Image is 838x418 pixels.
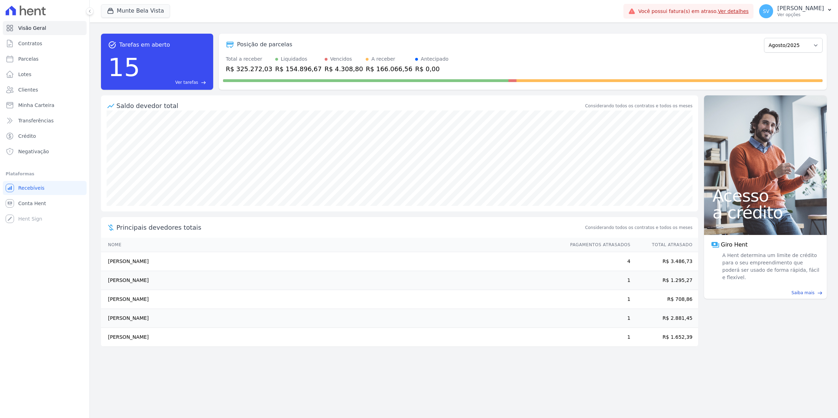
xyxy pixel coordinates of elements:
[18,184,45,191] span: Recebíveis
[281,55,308,63] div: Liquidados
[226,55,272,63] div: Total a receber
[638,8,749,15] span: Você possui fatura(s) em atraso.
[18,148,49,155] span: Negativação
[631,290,698,309] td: R$ 708,86
[101,4,170,18] button: Munte Bela Vista
[712,204,818,221] span: a crédito
[3,21,87,35] a: Visão Geral
[3,144,87,159] a: Negativação
[415,64,448,74] div: R$ 0,00
[563,290,631,309] td: 1
[718,8,749,14] a: Ver detalhes
[18,25,46,32] span: Visão Geral
[18,102,54,109] span: Minha Carteira
[777,5,824,12] p: [PERSON_NAME]
[366,64,412,74] div: R$ 166.066,56
[708,290,823,296] a: Saiba mais east
[175,79,198,86] span: Ver tarefas
[108,41,116,49] span: task_alt
[631,309,698,328] td: R$ 2.881,45
[101,252,563,271] td: [PERSON_NAME]
[101,290,563,309] td: [PERSON_NAME]
[631,328,698,347] td: R$ 1.652,39
[371,55,395,63] div: A receber
[143,79,206,86] a: Ver tarefas east
[753,1,838,21] button: SV [PERSON_NAME] Ver opções
[201,80,206,85] span: east
[116,223,584,232] span: Principais devedores totais
[6,170,84,178] div: Plataformas
[712,187,818,204] span: Acesso
[563,271,631,290] td: 1
[330,55,352,63] div: Vencidos
[226,64,272,74] div: R$ 325.272,03
[18,117,54,124] span: Transferências
[3,181,87,195] a: Recebíveis
[563,238,631,252] th: Pagamentos Atrasados
[18,40,42,47] span: Contratos
[325,64,363,74] div: R$ 4.308,80
[563,328,631,347] td: 1
[721,241,748,249] span: Giro Hent
[763,9,769,14] span: SV
[3,129,87,143] a: Crédito
[18,71,32,78] span: Lotes
[631,271,698,290] td: R$ 1.295,27
[3,52,87,66] a: Parcelas
[3,98,87,112] a: Minha Carteira
[101,271,563,290] td: [PERSON_NAME]
[631,252,698,271] td: R$ 3.486,73
[421,55,448,63] div: Antecipado
[585,103,692,109] div: Considerando todos os contratos e todos os meses
[3,67,87,81] a: Lotes
[18,133,36,140] span: Crédito
[108,49,140,86] div: 15
[119,41,170,49] span: Tarefas em aberto
[563,252,631,271] td: 4
[817,290,823,296] span: east
[275,64,322,74] div: R$ 154.896,67
[101,309,563,328] td: [PERSON_NAME]
[18,86,38,93] span: Clientes
[3,83,87,97] a: Clientes
[3,196,87,210] a: Conta Hent
[101,238,563,252] th: Nome
[18,200,46,207] span: Conta Hent
[585,224,692,231] span: Considerando todos os contratos e todos os meses
[116,101,584,110] div: Saldo devedor total
[777,12,824,18] p: Ver opções
[18,55,39,62] span: Parcelas
[3,36,87,50] a: Contratos
[3,114,87,128] a: Transferências
[791,290,815,296] span: Saiba mais
[101,328,563,347] td: [PERSON_NAME]
[563,309,631,328] td: 1
[721,252,820,281] span: A Hent determina um limite de crédito para o seu empreendimento que poderá ser usado de forma ráp...
[631,238,698,252] th: Total Atrasado
[237,40,292,49] div: Posição de parcelas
